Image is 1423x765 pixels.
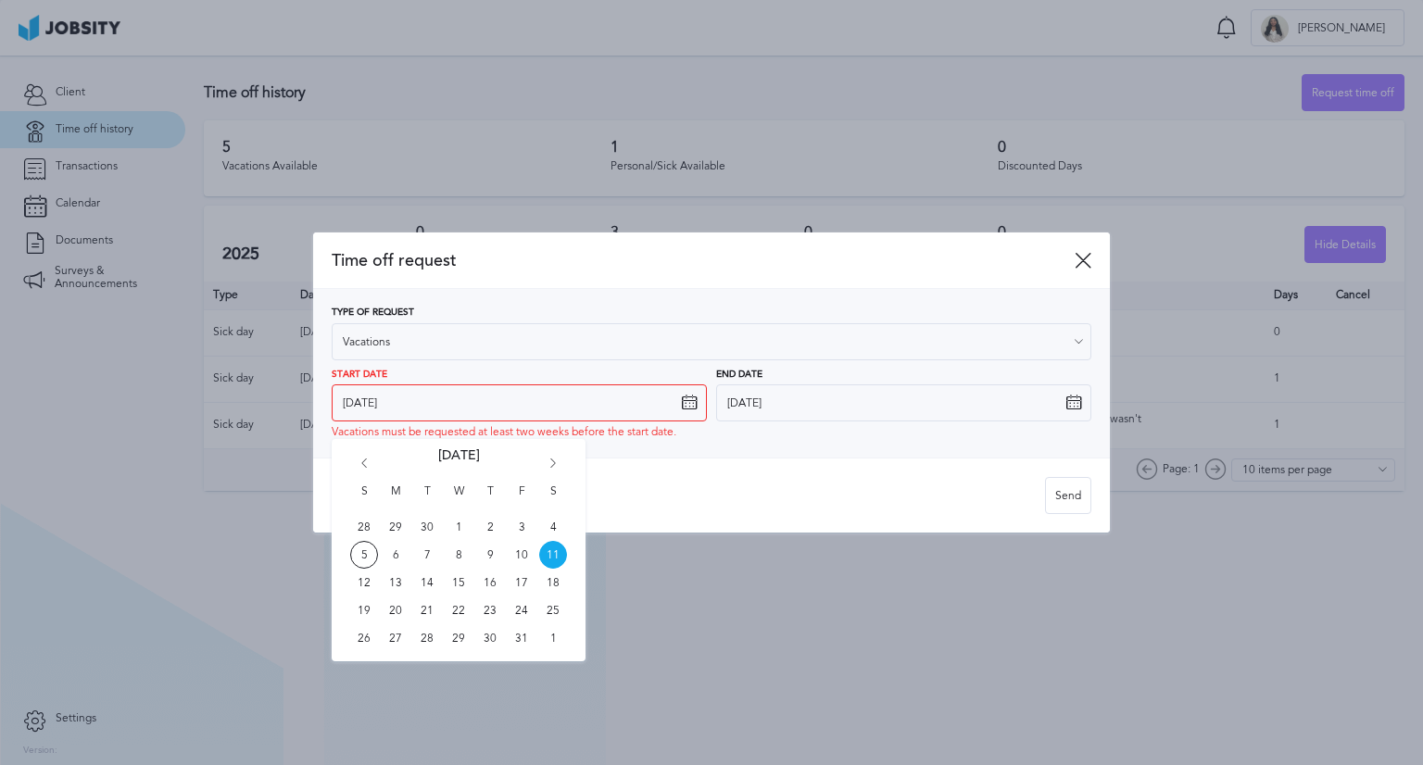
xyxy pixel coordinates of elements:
span: S [350,485,378,513]
span: Sat Oct 04 2025 [539,513,567,541]
span: T [476,485,504,513]
span: Fri Oct 03 2025 [508,513,535,541]
span: Type of Request [332,307,414,319]
span: [DATE] [438,448,480,485]
span: Fri Oct 10 2025 [508,541,535,569]
i: Go forward 1 month [545,458,561,475]
span: Mon Oct 20 2025 [382,596,409,624]
span: T [413,485,441,513]
span: Sat Oct 18 2025 [539,569,567,596]
span: W [445,485,472,513]
span: M [382,485,409,513]
i: Go back 1 month [356,458,372,475]
span: End Date [716,370,762,381]
span: S [539,485,567,513]
span: Fri Oct 17 2025 [508,569,535,596]
span: Mon Oct 27 2025 [382,624,409,652]
span: Tue Oct 07 2025 [413,541,441,569]
span: Wed Oct 29 2025 [445,624,472,652]
span: Wed Oct 22 2025 [445,596,472,624]
span: Sun Oct 05 2025 [350,541,378,569]
span: Sun Oct 12 2025 [350,569,378,596]
span: Fri Oct 24 2025 [508,596,535,624]
span: Wed Oct 08 2025 [445,541,472,569]
span: Sat Oct 25 2025 [539,596,567,624]
span: Mon Oct 06 2025 [382,541,409,569]
span: Mon Sep 29 2025 [382,513,409,541]
span: Sun Sep 28 2025 [350,513,378,541]
span: Thu Oct 09 2025 [476,541,504,569]
span: Thu Oct 23 2025 [476,596,504,624]
span: Sat Nov 01 2025 [539,624,567,652]
span: Sat Oct 11 2025 [539,541,567,569]
span: Fri Oct 31 2025 [508,624,535,652]
span: Thu Oct 02 2025 [476,513,504,541]
span: Start Date [332,370,387,381]
span: Tue Oct 28 2025 [413,624,441,652]
span: Sun Oct 26 2025 [350,624,378,652]
span: Sun Oct 19 2025 [350,596,378,624]
span: Thu Oct 30 2025 [476,624,504,652]
span: Mon Oct 13 2025 [382,569,409,596]
span: Time off request [332,251,1075,270]
span: F [508,485,535,513]
button: Send [1045,477,1091,514]
span: Tue Oct 21 2025 [413,596,441,624]
span: Thu Oct 16 2025 [476,569,504,596]
div: Send [1046,478,1090,515]
span: Vacations must be requested at least two weeks before the start date. [332,426,676,439]
span: Tue Oct 14 2025 [413,569,441,596]
span: Wed Oct 01 2025 [445,513,472,541]
span: Wed Oct 15 2025 [445,569,472,596]
span: Tue Sep 30 2025 [413,513,441,541]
